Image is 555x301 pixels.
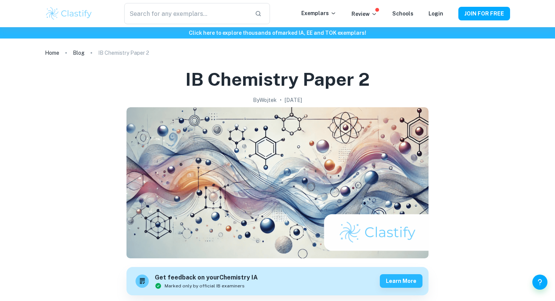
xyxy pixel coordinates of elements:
[301,9,336,17] p: Exemplars
[185,67,370,91] h1: IB Chemistry Paper 2
[155,273,258,282] h6: Get feedback on your Chemistry IA
[351,10,377,18] p: Review
[285,96,302,104] h2: [DATE]
[280,96,282,104] p: •
[458,7,510,20] button: JOIN FOR FREE
[392,11,413,17] a: Schools
[45,48,59,58] a: Home
[45,6,93,21] img: Clastify logo
[532,275,547,290] button: Help and Feedback
[73,48,85,58] a: Blog
[380,274,422,288] button: Learn more
[253,96,277,104] h2: By Wojtek
[165,282,245,289] span: Marked only by official IB examiners
[2,29,553,37] h6: Click here to explore thousands of marked IA, EE and TOK exemplars !
[126,107,429,258] img: IB Chemistry Paper 2 cover image
[124,3,249,24] input: Search for any exemplars...
[429,11,443,17] a: Login
[126,267,429,295] a: Get feedback on yourChemistry IAMarked only by official IB examinersLearn more
[98,49,149,57] p: IB Chemistry Paper 2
